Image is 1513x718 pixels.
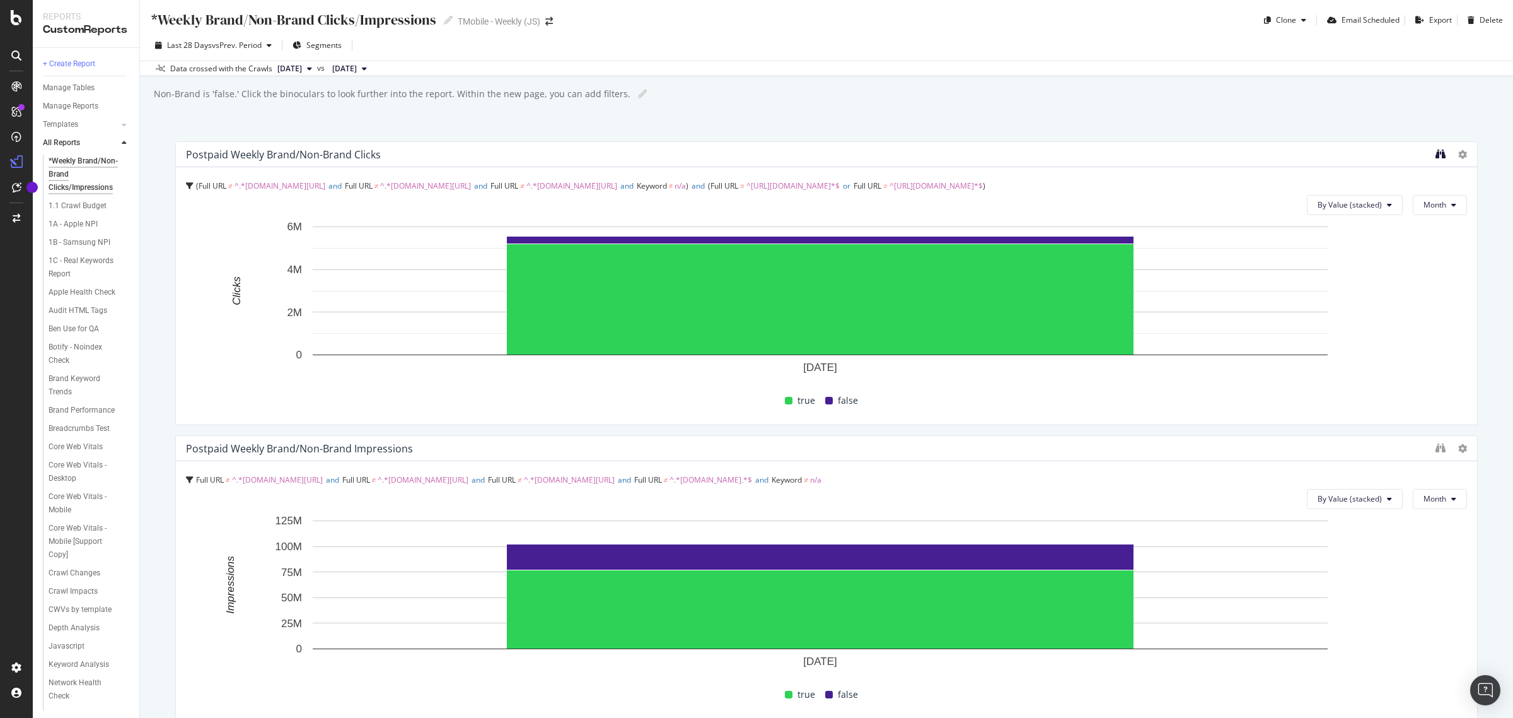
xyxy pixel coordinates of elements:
[380,180,471,191] span: ^.*[DOMAIN_NAME][URL]
[710,180,738,191] span: Full URL
[1410,10,1452,30] button: Export
[232,474,323,485] span: ^.*[DOMAIN_NAME][URL]
[838,687,858,702] span: false
[803,362,837,374] text: [DATE]
[1342,15,1400,25] div: Email Scheduled
[669,180,673,191] span: ≠
[175,141,1478,425] div: Postpaid Weekly Brand/non-brand ClicksFull URL ≠ ^.*[DOMAIN_NAME][URL]andFull URL ≠ ^.*[DOMAIN_NA...
[272,61,317,76] button: [DATE]
[1413,195,1467,215] button: Month
[43,100,98,113] div: Manage Reports
[1470,675,1500,705] div: Open Intercom Messenger
[1423,493,1446,504] span: Month
[372,474,376,485] span: ≠
[692,180,705,191] span: and
[49,522,130,562] a: Core Web Vitals - Mobile [Support Copy]
[1318,493,1382,504] span: By Value (stacked)
[49,440,103,454] div: Core Web Vitals
[49,658,130,671] a: Keyword Analysis
[43,57,95,71] div: + Create Report
[49,640,130,653] a: Javascript
[49,304,130,317] a: Audit HTML Tags
[43,136,80,150] div: All Reports
[474,180,487,191] span: and
[287,221,302,233] text: 6M
[153,88,630,100] div: Non-Brand is 'false.' Click the binoculars to look further into the report. Within the new page, ...
[186,220,1455,381] div: A chart.
[49,286,115,299] div: Apple Health Check
[306,40,342,50] span: Segments
[458,15,540,28] div: TMobile - Weekly (JS)
[317,62,327,74] span: vs
[275,541,302,553] text: 100M
[170,63,272,74] div: Data crossed with the Crawls
[43,23,129,37] div: CustomReports
[150,35,277,56] button: Last 28 DaysvsPrev. Period
[374,180,379,191] span: ≠
[1435,149,1446,159] div: binoculars
[490,180,518,191] span: Full URL
[1259,10,1311,30] button: Clone
[1322,10,1400,30] button: Email Scheduled
[226,474,230,485] span: ≠
[49,341,119,367] div: Botify - Noindex Check
[43,81,130,95] a: Manage Tables
[444,16,453,25] i: Edit report name
[49,603,130,616] a: CWVs by template
[199,180,226,191] span: Full URL
[854,180,881,191] span: Full URL
[524,474,615,485] span: ^.*[DOMAIN_NAME][URL]
[49,286,130,299] a: Apple Health Check
[49,155,130,194] a: *Weekly Brand/Non-Brand Clicks/Impressions
[196,474,224,485] span: Full URL
[49,341,130,367] a: Botify - Noindex Check
[49,490,120,517] div: Core Web Vitals - Mobile
[186,514,1455,675] svg: A chart.
[49,621,100,635] div: Depth Analysis
[49,522,124,562] div: Core Web Vitals - Mobile [Support Copy]
[296,643,302,655] text: 0
[224,556,236,614] text: Impressions
[49,440,130,454] a: Core Web Vitals
[378,474,468,485] span: ^.*[DOMAIN_NAME][URL]
[797,393,815,408] span: true
[281,567,302,579] text: 75M
[281,618,302,630] text: 25M
[797,687,815,702] span: true
[287,307,302,319] text: 2M
[638,90,647,98] i: Edit report name
[675,180,686,191] span: n/a
[49,459,130,485] a: Core Web Vitals - Desktop
[740,180,745,191] span: =
[327,61,372,76] button: [DATE]
[49,676,119,703] div: Network Health Check
[1463,10,1503,30] button: Delete
[49,372,130,399] a: Brand Keyword Trends
[342,474,370,485] span: Full URL
[287,264,302,276] text: 4M
[231,276,243,305] text: Clicks
[281,592,302,604] text: 50M
[49,585,130,598] a: Crawl Impacts
[1429,15,1452,25] div: Export
[49,236,130,249] a: 1B - Samsung NPI
[332,63,357,74] span: 2025 Aug. 1st
[328,180,342,191] span: and
[43,10,129,23] div: Reports
[43,57,130,71] a: + Create Report
[883,180,888,191] span: =
[49,404,130,417] a: Brand Performance
[472,474,485,485] span: and
[49,304,107,317] div: Audit HTML Tags
[235,180,325,191] span: ^.*[DOMAIN_NAME][URL]
[49,254,130,281] a: 1C - Real Keywords Report
[890,180,983,191] span: ^[URL][DOMAIN_NAME]*$
[296,349,302,361] text: 0
[670,474,752,485] span: ^.*[DOMAIN_NAME].*$
[49,322,130,336] a: Ben Use for QA
[620,180,634,191] span: and
[49,322,99,336] div: Ben Use for QA
[520,180,525,191] span: ≠
[49,404,115,417] div: Brand Performance
[49,621,130,635] a: Depth Analysis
